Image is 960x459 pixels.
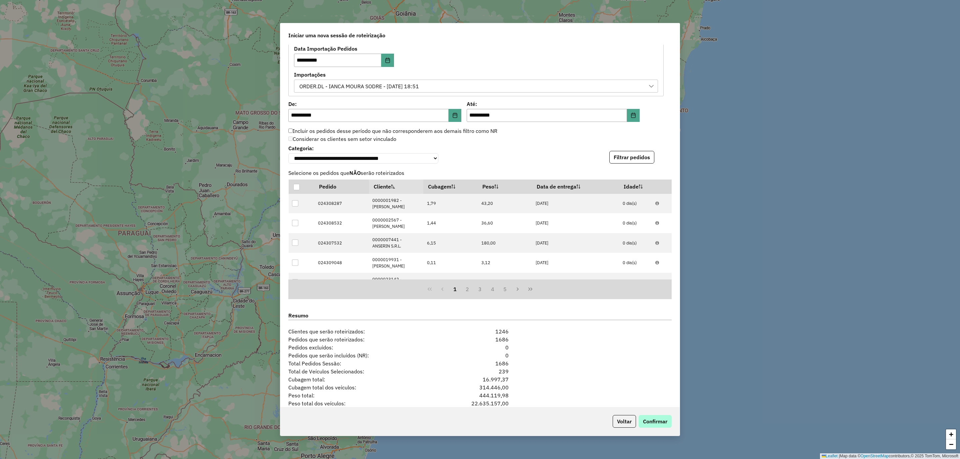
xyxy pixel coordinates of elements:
button: Confirmar [639,415,672,428]
td: 43,20 [478,194,532,214]
button: 5 [499,283,512,295]
label: De: [288,100,461,108]
td: 024307812 [315,273,369,292]
button: 2 [461,283,474,295]
td: 1,44 [423,213,478,233]
td: 0,11 [423,253,478,272]
th: Idade [619,180,652,194]
button: Next Page [511,283,524,295]
label: Até: [467,100,640,108]
td: [DATE] [532,213,619,233]
td: 0000023142 - [PERSON_NAME] [369,273,423,292]
td: 0 dia(s) [619,273,652,292]
div: 314.446,00 [447,383,513,391]
strong: NÃO [349,170,361,176]
div: 16.997,37 [447,375,513,383]
td: 180,00 [478,233,532,253]
a: Zoom in [946,429,956,439]
span: Peso total dos veículos: [284,399,447,407]
th: Cliente [369,180,423,194]
button: Choose Date [381,54,394,67]
span: Selecione os pedidos que serão roteirizados [284,169,676,177]
td: [DATE] [532,253,619,272]
div: ORDER.DL - IANCA MOURA SODRE - [DATE] 18:51 [297,80,421,93]
span: Iniciar uma nova sessão de roteirização [288,31,385,39]
button: Voltar [613,415,636,428]
td: 0 dia(s) [619,194,652,214]
td: 0000001982 - [PERSON_NAME] [369,194,423,214]
td: 024309048 [315,253,369,272]
button: 3 [474,283,486,295]
button: 4 [486,283,499,295]
div: 0 [447,343,513,351]
span: | [839,454,840,458]
td: 36,60 [478,213,532,233]
button: Filtrar pedidos [609,151,654,164]
td: 024308532 [315,213,369,233]
td: 0 dia(s) [619,233,652,253]
div: 1246 [447,327,513,335]
label: Data Importação Pedidos [294,45,446,53]
td: 0000019931 - [PERSON_NAME] [369,253,423,272]
span: Peso total: [284,391,447,399]
label: Incluir os pedidos desse período que não corresponderem aos demais filtro como NR [288,127,497,135]
th: Pedido [315,180,369,194]
span: Pedidos que serão roteirizados: [284,335,447,343]
input: Considerar os clientes sem setor vinculado [288,137,293,141]
a: Leaflet [822,454,838,458]
span: Cubagem total dos veículos: [284,383,447,391]
span: Pedidos excluídos: [284,343,447,351]
td: 024308287 [315,194,369,214]
div: 239 [447,367,513,375]
td: 0000002567 - [PERSON_NAME] [369,213,423,233]
th: Data de entrega [532,180,619,194]
span: Total Pedidos Sessão: [284,359,447,367]
td: 3,12 [478,253,532,272]
label: Categoria: [288,144,438,152]
td: 0 dia(s) [619,253,652,272]
td: 7,52 [423,273,478,292]
span: − [949,440,953,448]
a: Zoom out [946,439,956,449]
span: Pedidos que serão incluídos (NR): [284,351,447,359]
label: Importações [294,71,658,79]
th: Peso [478,180,532,194]
span: Clientes que serão roteirizados: [284,327,447,335]
button: Choose Date [449,109,461,122]
td: 0 dia(s) [619,213,652,233]
td: 6,15 [423,233,478,253]
label: Resumo [288,311,672,320]
div: 22.635.157,00 [447,399,513,407]
div: 1686 [447,335,513,343]
div: Map data © contributors,© 2025 TomTom, Microsoft [820,453,960,459]
label: Considerar os clientes sem setor vinculado [288,135,396,143]
td: [DATE] [532,194,619,214]
div: 444.119,98 [447,391,513,399]
button: Last Page [524,283,537,295]
button: 1 [449,283,461,295]
td: 024307532 [315,233,369,253]
td: 1,79 [423,194,478,214]
span: Cubagem total: [284,375,447,383]
div: 0 [447,351,513,359]
th: Cubagem [423,180,478,194]
span: Total de Veículos Selecionados: [284,367,447,375]
button: Choose Date [627,109,640,122]
input: Incluir os pedidos desse período que não corresponderem aos demais filtro como NR [288,129,293,133]
span: + [949,430,953,438]
td: [DATE] [532,273,619,292]
td: [DATE] [532,233,619,253]
div: 1686 [447,359,513,367]
a: OpenStreetMap [861,454,889,458]
td: 221,11 [478,273,532,292]
td: 0000007441 - ANSERIN S.R.L. [369,233,423,253]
